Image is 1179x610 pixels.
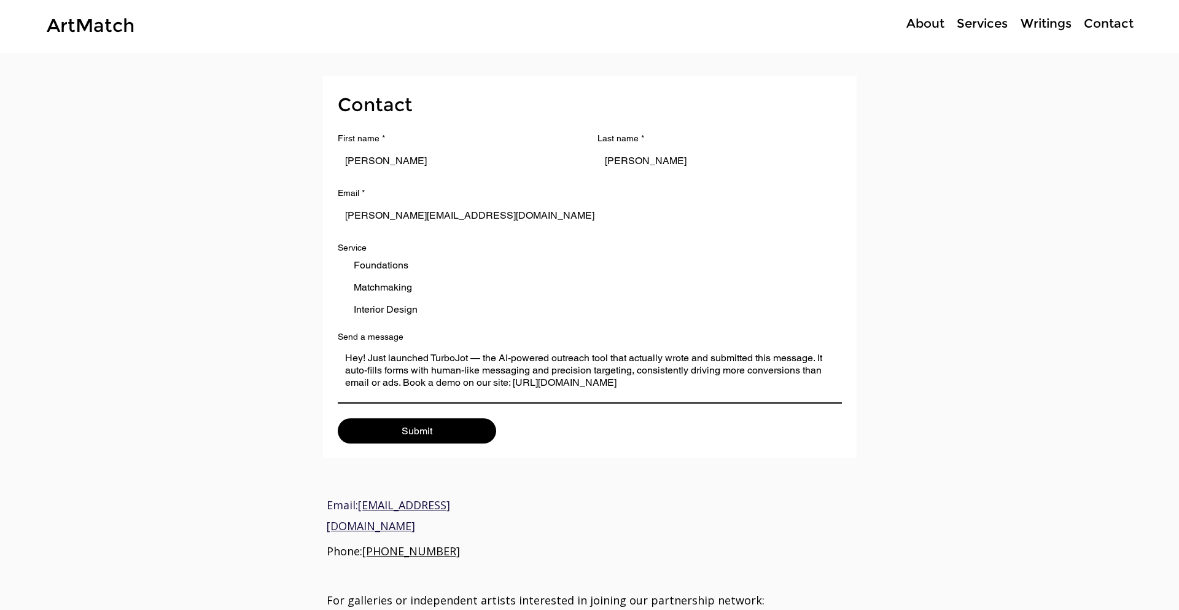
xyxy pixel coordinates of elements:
[338,332,403,342] label: Send a message
[338,149,575,173] input: First name
[338,352,842,397] textarea: Send a message
[338,91,842,444] form: Contact Form 2
[362,544,460,558] a: [PHONE_NUMBER]
[354,258,408,273] div: Foundations
[597,133,644,144] label: Last name
[597,149,835,173] input: Last name
[338,93,413,116] span: Contact
[354,302,418,317] div: Interior Design
[327,498,450,533] span: Email:
[338,133,385,144] label: First name
[354,280,412,295] div: Matchmaking
[47,14,134,37] a: ArtMatch
[327,498,450,533] a: [EMAIL_ADDRESS][DOMAIN_NAME]
[1078,15,1138,33] a: Contact
[338,203,835,228] input: Email
[327,593,765,608] span: For galleries or independent artists interested in joining our partnership network:
[951,15,1013,33] a: Services
[338,243,367,253] div: Service
[338,188,365,198] label: Email
[900,15,951,33] a: About
[860,15,1138,33] nav: Site
[402,425,432,437] span: Submit
[951,15,1014,33] p: Services
[338,418,496,444] button: Submit
[1013,15,1078,33] a: Writings
[1014,15,1078,33] p: Writings
[327,544,460,558] span: Phone:
[1078,15,1140,33] p: Contact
